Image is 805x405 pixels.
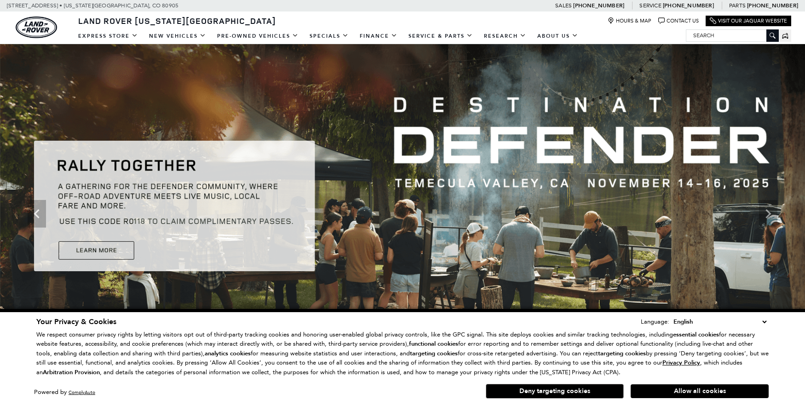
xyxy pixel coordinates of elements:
div: Language: [641,319,669,325]
a: New Vehicles [144,28,212,44]
a: Specials [304,28,354,44]
button: Allow all cookies [631,384,769,398]
a: [PHONE_NUMBER] [663,2,714,9]
strong: targeting cookies [410,349,458,358]
a: About Us [532,28,584,44]
div: Previous [28,200,46,228]
u: Privacy Policy [662,359,700,367]
span: Land Rover [US_STATE][GEOGRAPHIC_DATA] [78,15,276,26]
strong: Arbitration Provision [43,368,100,376]
a: Contact Us [658,17,699,24]
span: Your Privacy & Cookies [36,317,116,327]
img: Land Rover [16,17,57,38]
a: land-rover [16,17,57,38]
span: Sales [555,2,572,9]
a: Hours & Map [608,17,651,24]
strong: essential cookies [673,331,719,339]
strong: analytics cookies [205,349,251,358]
div: Next [759,200,777,228]
button: Deny targeting cookies [486,384,624,399]
p: We respect consumer privacy rights by letting visitors opt out of third-party tracking cookies an... [36,330,769,377]
a: EXPRESS STORE [73,28,144,44]
a: Land Rover [US_STATE][GEOGRAPHIC_DATA] [73,15,282,26]
span: Service [639,2,661,9]
a: Privacy Policy [662,359,700,366]
a: ComplyAuto [69,389,95,395]
div: Powered by [34,389,95,395]
a: Service & Parts [403,28,478,44]
nav: Main Navigation [73,28,584,44]
span: Parts [729,2,746,9]
a: Pre-Owned Vehicles [212,28,304,44]
a: [PHONE_NUMBER] [747,2,798,9]
a: [PHONE_NUMBER] [573,2,624,9]
input: Search [686,30,778,41]
strong: targeting cookies [598,349,646,358]
a: [STREET_ADDRESS] • [US_STATE][GEOGRAPHIC_DATA], CO 80905 [7,2,178,9]
strong: functional cookies [409,340,458,348]
a: Visit Our Jaguar Website [710,17,787,24]
select: Language Select [671,317,769,327]
a: Research [478,28,532,44]
a: Finance [354,28,403,44]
